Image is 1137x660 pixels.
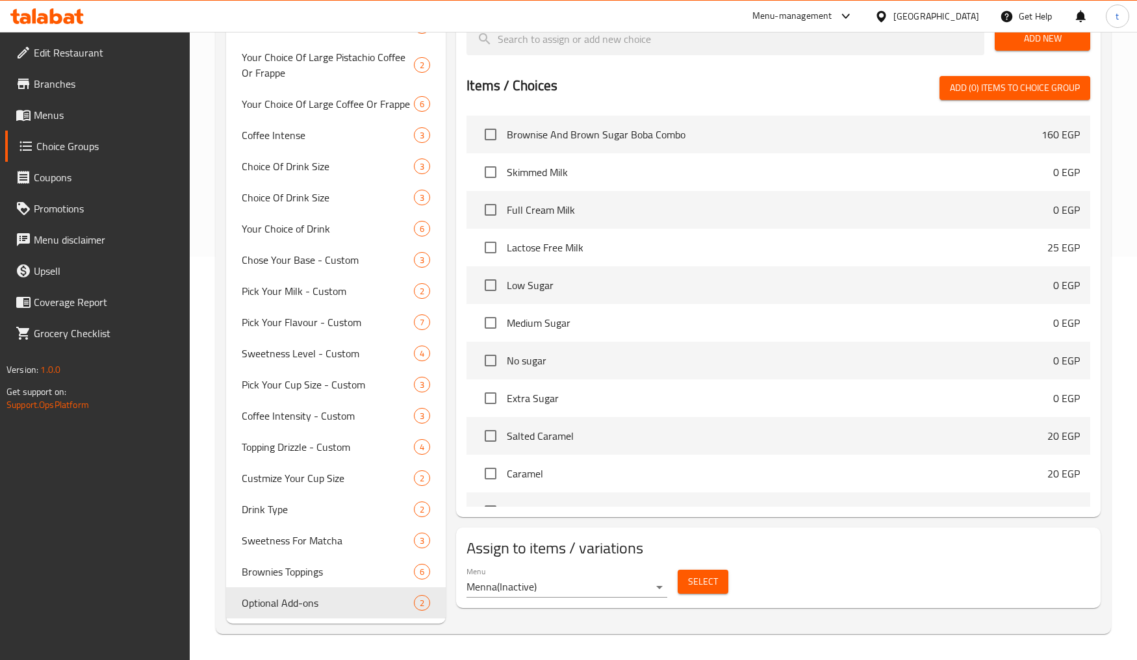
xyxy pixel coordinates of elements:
div: Choices [414,533,430,548]
span: Salted Caramel [507,428,1047,444]
span: Choice Groups [36,138,179,154]
span: Low Sugar [507,277,1053,293]
div: Choices [414,57,430,73]
span: Branches [34,76,179,92]
span: Select choice [477,272,504,299]
p: 20 EGP [1047,503,1080,519]
span: 6 [415,566,429,578]
span: Select choice [477,422,504,450]
span: Select choice [477,498,504,525]
span: 2 [415,285,429,298]
div: Menna(Inactive) [466,577,667,598]
p: 160 EGP [1041,127,1080,142]
span: Pick Your Flavour - Custom [242,314,414,330]
span: Chose Your Base - Custom [242,252,414,268]
a: Coupons [5,162,190,193]
div: Pick Your Flavour - Custom7 [226,307,446,338]
a: Branches [5,68,190,99]
div: Custmize Your Cup Size2 [226,463,446,494]
span: 3 [415,129,429,142]
span: 4 [415,348,429,360]
div: Coffee Intensity - Custom3 [226,400,446,431]
span: 2 [415,503,429,516]
span: Brownise And Brown Sugar Boba Combo [507,127,1041,142]
p: 25 EGP [1047,240,1080,255]
span: 3 [415,535,429,547]
span: Sweetness For Matcha [242,533,414,548]
div: Menu-management [752,8,832,24]
div: Brownies Toppings6 [226,556,446,587]
span: White Chocolate [507,503,1047,519]
div: Choices [414,346,430,361]
a: Choice Groups [5,131,190,162]
span: Drink Type [242,501,414,517]
div: Optional Add-ons2 [226,587,446,618]
div: Pick Your Milk - Custom2 [226,275,446,307]
div: Choices [414,501,430,517]
span: Select choice [477,309,504,336]
span: 7 [415,316,429,329]
div: Choice Of Drink Size3 [226,182,446,213]
span: Custmize Your Cup Size [242,470,414,486]
span: Version: [6,361,38,378]
div: Your Choice Of Large Coffee Or Frappe6 [226,88,446,120]
span: Select choice [477,347,504,374]
span: Brownies Toppings [242,564,414,579]
span: 3 [415,379,429,391]
span: 2 [415,59,429,71]
a: Support.OpsPlatform [6,396,89,413]
a: Menus [5,99,190,131]
span: Select choice [477,196,504,223]
span: Choice Of Drink Size [242,159,414,174]
span: Lactose Free Milk [507,240,1047,255]
div: Choices [414,439,430,455]
div: Coffee Intense3 [226,120,446,151]
div: Choices [414,159,430,174]
input: search [466,22,984,55]
span: Menus [34,107,179,123]
span: No sugar [507,353,1053,368]
span: Medium Sugar [507,315,1053,331]
div: Drink Type2 [226,494,446,525]
span: t [1116,9,1119,23]
span: Select choice [477,460,504,487]
div: Choices [414,564,430,579]
p: 0 EGP [1053,353,1080,368]
span: Coverage Report [34,294,179,310]
span: Choice Of Drink Size [242,190,414,205]
h2: Items / Choices [466,76,557,95]
a: Upsell [5,255,190,286]
span: Your Choice Of Kind Of Milk [242,18,414,34]
span: 3 [415,254,429,266]
span: Grocery Checklist [34,325,179,341]
p: 20 EGP [1047,428,1080,444]
span: Caramel [507,466,1047,481]
span: 2 [415,597,429,609]
span: Select choice [477,385,504,412]
span: Coffee Intense [242,127,414,143]
span: Coffee Intensity - Custom [242,408,414,424]
div: Your Choice Of Large Pistachio Coffee Or Frappe2 [226,42,446,88]
span: 3 [415,410,429,422]
div: Choices [414,127,430,143]
span: Select choice [477,159,504,186]
span: Extra Sugar [507,390,1053,406]
div: Choices [414,377,430,392]
a: Edit Restaurant [5,37,190,68]
p: 0 EGP [1053,202,1080,218]
p: 0 EGP [1053,315,1080,331]
span: Topping Drizzle - Custom [242,439,414,455]
div: Choices [414,470,430,486]
span: 3 [415,192,429,204]
div: [GEOGRAPHIC_DATA] [893,9,979,23]
div: Topping Drizzle - Custom4 [226,431,446,463]
span: Upsell [34,263,179,279]
a: Promotions [5,193,190,224]
span: 6 [415,98,429,110]
div: Sweetness For Matcha3 [226,525,446,556]
span: Full Cream Milk [507,202,1053,218]
span: Sweetness Level - Custom [242,346,414,361]
span: Skimmed Milk [507,164,1053,180]
span: Menu disclaimer [34,232,179,247]
div: Choices [414,252,430,268]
